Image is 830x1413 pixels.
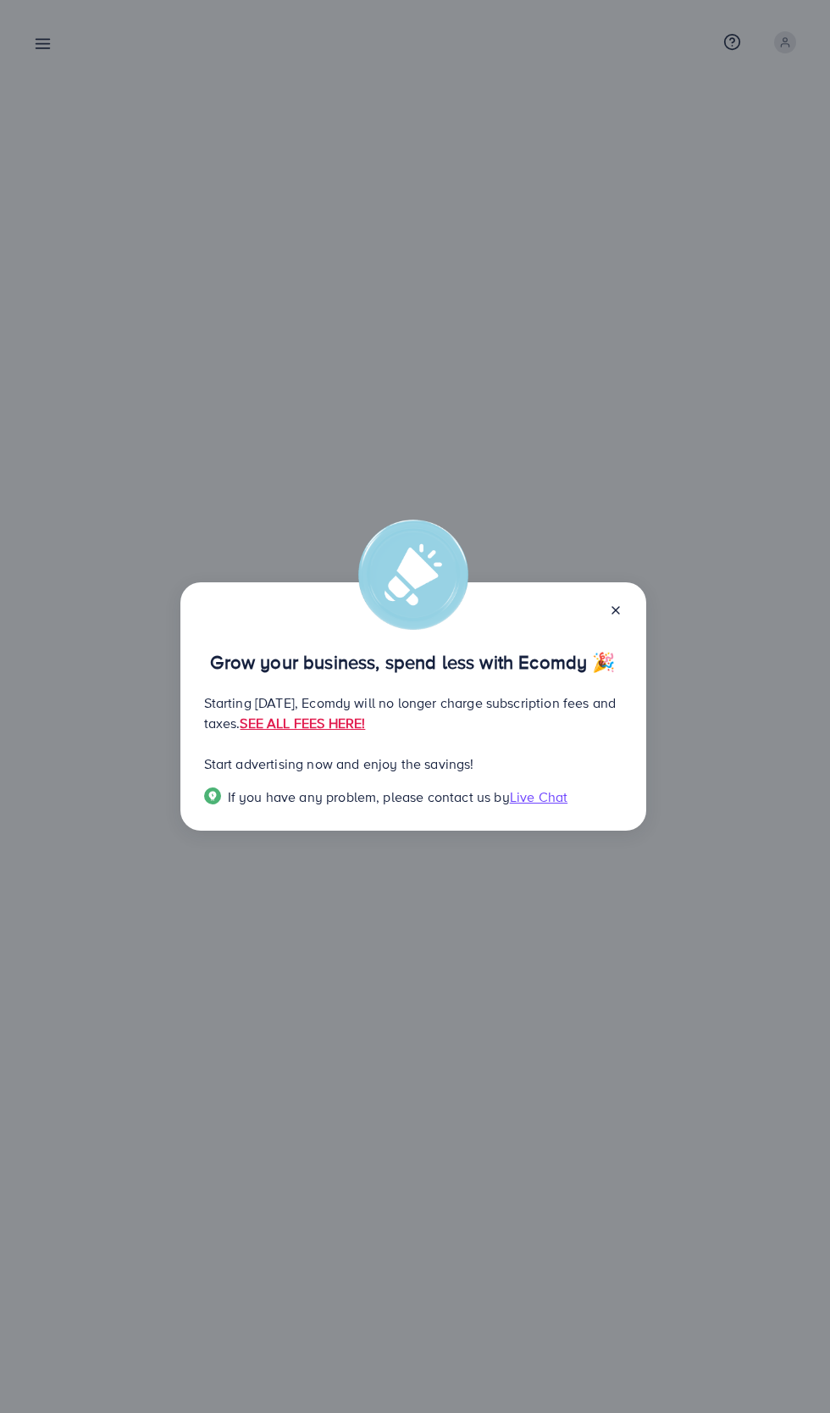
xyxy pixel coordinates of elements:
[204,754,622,774] p: Start advertising now and enjoy the savings!
[240,714,365,732] a: SEE ALL FEES HERE!
[228,787,510,806] span: If you have any problem, please contact us by
[358,520,468,630] img: alert
[204,787,221,804] img: Popup guide
[204,652,622,672] p: Grow your business, spend less with Ecomdy 🎉
[510,787,567,806] span: Live Chat
[204,693,622,733] p: Starting [DATE], Ecomdy will no longer charge subscription fees and taxes.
